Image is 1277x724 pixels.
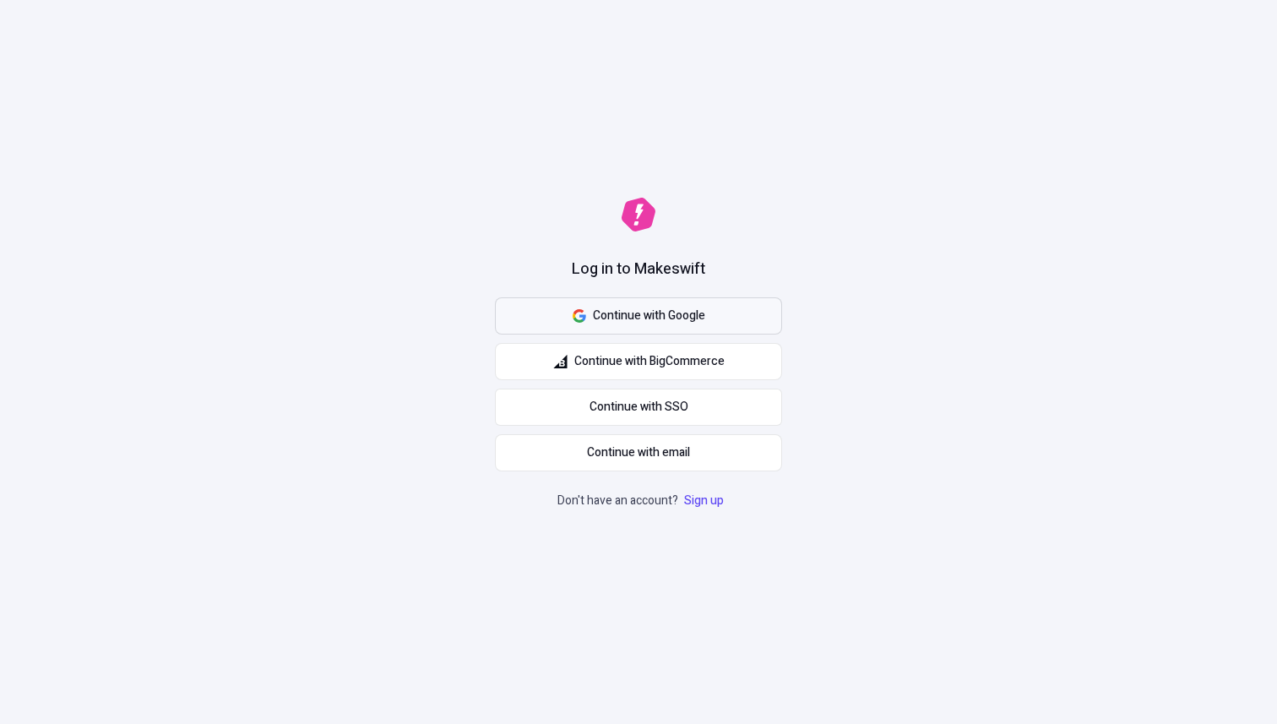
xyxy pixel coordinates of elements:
span: Continue with BigCommerce [574,352,725,371]
button: Continue with Google [495,297,782,335]
a: Continue with SSO [495,389,782,426]
p: Don't have an account? [557,492,727,510]
span: Continue with Google [593,307,705,325]
button: Continue with BigCommerce [495,343,782,380]
button: Continue with email [495,434,782,471]
span: Continue with email [587,444,690,462]
h1: Log in to Makeswift [572,259,705,280]
a: Sign up [681,492,727,509]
